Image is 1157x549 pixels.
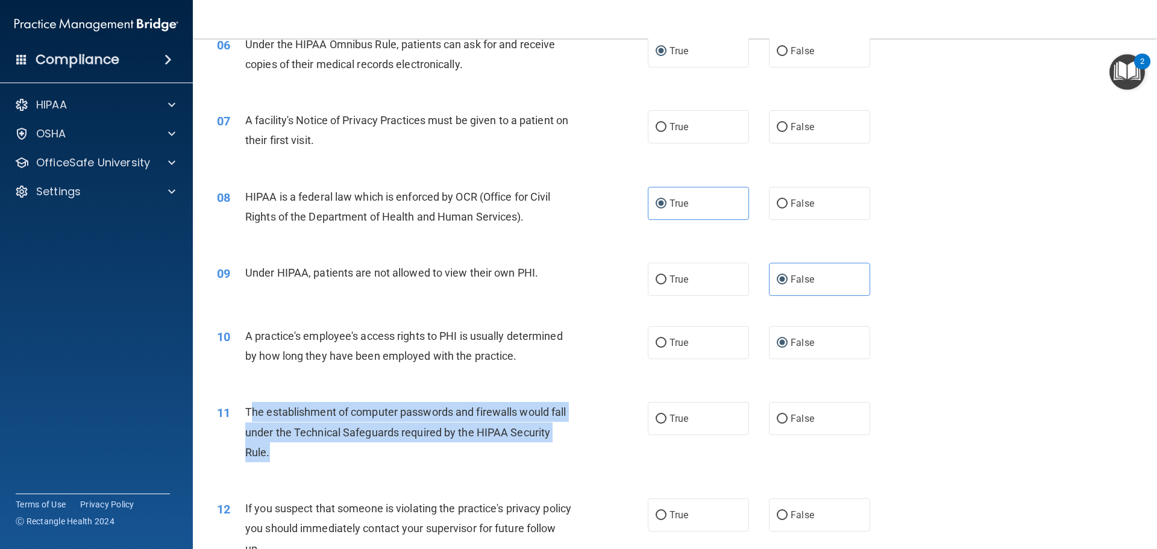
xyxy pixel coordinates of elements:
[656,415,666,424] input: True
[80,498,134,510] a: Privacy Policy
[36,184,81,199] p: Settings
[777,339,788,348] input: False
[36,98,67,112] p: HIPAA
[245,330,563,362] span: A practice's employee's access rights to PHI is usually determined by how long they have been emp...
[217,38,230,52] span: 06
[777,47,788,56] input: False
[1140,61,1144,77] div: 2
[36,51,119,68] h4: Compliance
[777,275,788,284] input: False
[217,114,230,128] span: 07
[245,38,555,71] span: Under the HIPAA Omnibus Rule, patients can ask for and receive copies of their medical records el...
[791,509,814,521] span: False
[1109,54,1145,90] button: Open Resource Center, 2 new notifications
[791,121,814,133] span: False
[791,198,814,209] span: False
[36,127,66,141] p: OSHA
[669,274,688,285] span: True
[245,266,538,279] span: Under HIPAA, patients are not allowed to view their own PHI.
[14,127,175,141] a: OSHA
[14,98,175,112] a: HIPAA
[656,199,666,209] input: True
[245,114,568,146] span: A facility's Notice of Privacy Practices must be given to a patient on their first visit.
[669,121,688,133] span: True
[656,511,666,520] input: True
[1097,466,1143,512] iframe: Drift Widget Chat Controller
[669,413,688,424] span: True
[669,337,688,348] span: True
[245,406,566,458] span: The establishment of computer passwords and firewalls would fall under the Technical Safeguards r...
[14,184,175,199] a: Settings
[777,511,788,520] input: False
[791,274,814,285] span: False
[245,190,551,223] span: HIPAA is a federal law which is enforced by OCR (Office for Civil Rights of the Department of Hea...
[791,413,814,424] span: False
[656,47,666,56] input: True
[777,415,788,424] input: False
[217,190,230,205] span: 08
[217,406,230,420] span: 11
[656,339,666,348] input: True
[217,266,230,281] span: 09
[777,123,788,132] input: False
[14,155,175,170] a: OfficeSafe University
[16,515,114,527] span: Ⓒ Rectangle Health 2024
[777,199,788,209] input: False
[669,509,688,521] span: True
[14,13,178,37] img: PMB logo
[791,337,814,348] span: False
[656,123,666,132] input: True
[217,330,230,344] span: 10
[669,45,688,57] span: True
[36,155,150,170] p: OfficeSafe University
[656,275,666,284] input: True
[791,45,814,57] span: False
[16,498,66,510] a: Terms of Use
[669,198,688,209] span: True
[217,502,230,516] span: 12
